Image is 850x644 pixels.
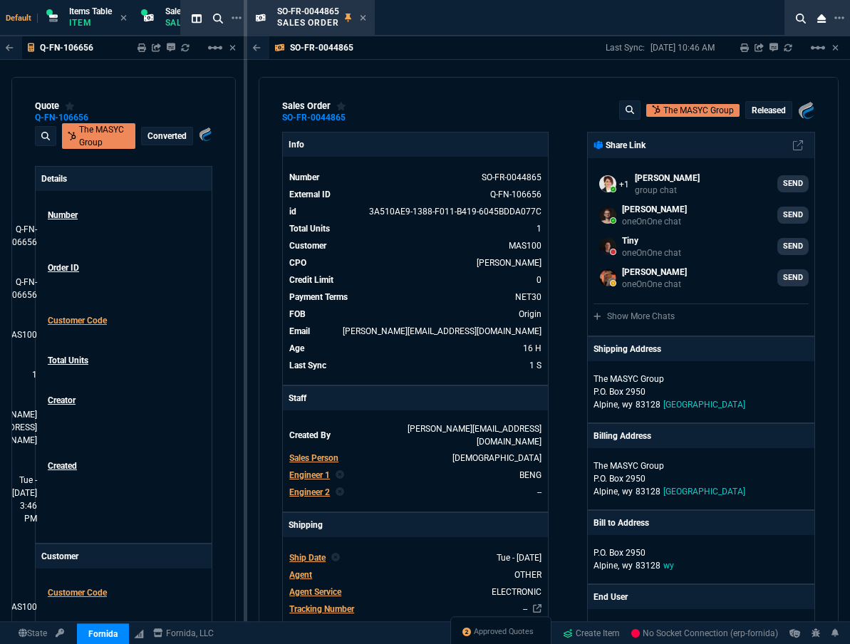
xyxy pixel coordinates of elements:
[165,6,234,16] span: Sales Orders Table
[41,308,206,348] tr: undefined
[594,546,809,559] p: P.O. Box 2950
[289,204,542,219] tr: See Marketplace Order
[165,17,234,28] p: Sales Order
[289,172,319,182] span: Number
[594,561,619,571] span: Alpine,
[537,487,541,497] span: --
[336,469,344,482] nx-icon: Clear selected rep
[519,309,541,319] span: Origin
[35,100,75,112] div: quote
[4,601,37,613] span: MAS100
[594,201,809,229] a: Brian.Over@fornida.com
[331,551,340,564] nx-icon: Clear selected rep
[289,487,330,497] span: Engineer 2
[482,172,541,182] span: See Marketplace Order
[69,6,112,16] span: Items Table
[289,587,341,597] span: Agent Service
[48,263,79,273] span: Order ID
[282,100,346,112] div: sales order
[41,202,206,255] tr: See Marketplace Order
[40,42,93,53] p: Q-FN-106656
[41,580,206,620] tr: undefined
[282,117,346,119] a: SO-FR-0044865
[35,117,88,119] a: Q-FN-106656
[41,255,206,308] tr: See Marketplace Order
[289,239,542,253] tr: undefined
[289,470,330,480] span: Engineer 1
[497,553,541,563] span: 2025-09-02T00:00:00.000Z
[474,626,534,638] span: Approved Quotes
[360,13,366,24] nx-icon: Close Tab
[283,133,548,157] p: Info
[289,207,296,217] span: id
[663,561,674,571] span: wy
[283,386,548,410] p: Staff
[622,234,681,247] p: Tiny
[515,292,541,302] span: NET30
[594,430,651,442] p: Billing Address
[51,627,68,640] a: API TOKEN
[594,400,619,410] span: Alpine,
[289,553,326,563] span: Ship Date
[12,474,37,525] span: 2025-09-02T15:46:08.208Z
[622,487,633,497] span: wy
[48,395,76,405] span: Creator
[452,453,541,463] span: VAHI
[635,172,700,185] p: [PERSON_NAME]
[277,17,340,28] p: Sales Order
[663,487,745,497] span: [GEOGRAPHIC_DATA]
[289,189,331,199] span: External ID
[594,170,809,198] a: seti.shadab@fornida.com,Brian.Over@fornida.com
[509,241,541,251] a: MAS100
[207,10,229,27] nx-icon: Search
[663,104,734,117] p: The MASYC Group
[289,585,542,599] tr: undefined
[232,11,242,25] nx-icon: Open New Tab
[636,400,660,410] span: 83128
[289,292,348,302] span: Payment Terms
[120,13,127,24] nx-icon: Close Tab
[594,591,628,603] p: End User
[408,424,541,447] span: BRIAN.OVER@FORNIDA.COM
[492,587,541,597] span: ELECTRONIC
[289,290,542,304] tr: undefined
[289,551,542,565] tr: undefined
[834,11,844,25] nx-icon: Open New Tab
[343,326,541,336] span: scott@masyc.com
[622,247,681,259] p: oneOnOne chat
[207,39,224,56] mat-icon: Example home icon
[594,385,809,398] p: P.O. Box 2950
[289,422,542,449] tr: undefined
[289,430,331,440] span: Created By
[537,275,541,285] span: 0
[777,238,809,255] a: SEND
[635,185,700,196] p: group chat
[289,570,312,580] span: Agent
[186,10,207,27] nx-icon: Split Panels
[336,100,346,112] div: Add to Watchlist
[289,170,542,185] tr: See Marketplace Order
[594,373,730,385] p: The MASYC Group
[289,341,542,355] tr: 9/1/25 => 7:00 PM
[622,561,633,571] span: wy
[290,42,353,53] p: SO-FR-0044865
[62,123,135,149] a: Open Customer in hubSpot
[147,130,187,142] p: converted
[7,276,37,301] a: See Marketplace Order
[289,273,542,287] tr: undefined
[812,10,831,27] nx-icon: Close Workbench
[594,472,809,485] p: P.O. Box 2950
[253,43,261,53] nx-icon: Back to Table
[636,487,660,497] span: 83128
[289,568,542,582] tr: undefined
[557,623,626,644] a: Create Item
[594,516,649,529] p: Bill to Address
[289,451,542,465] tr: undefined
[289,468,542,482] tr: BENG
[777,269,809,286] a: SEND
[65,100,75,112] div: Add to Watchlist
[519,470,541,480] span: BENG
[606,42,651,53] p: Last Sync:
